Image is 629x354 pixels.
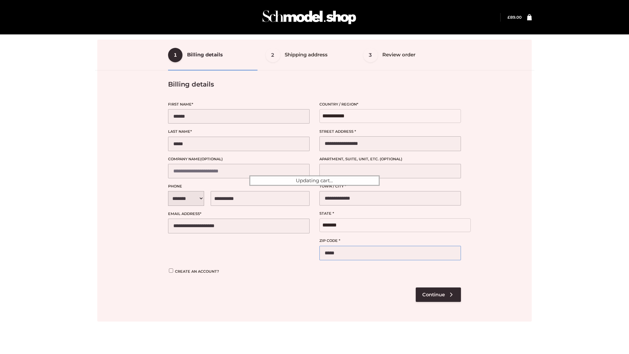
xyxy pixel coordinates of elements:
span: £ [507,15,510,20]
img: Schmodel Admin 964 [260,4,358,30]
div: Updating cart... [249,175,380,186]
bdi: 89.00 [507,15,522,20]
a: £89.00 [507,15,522,20]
